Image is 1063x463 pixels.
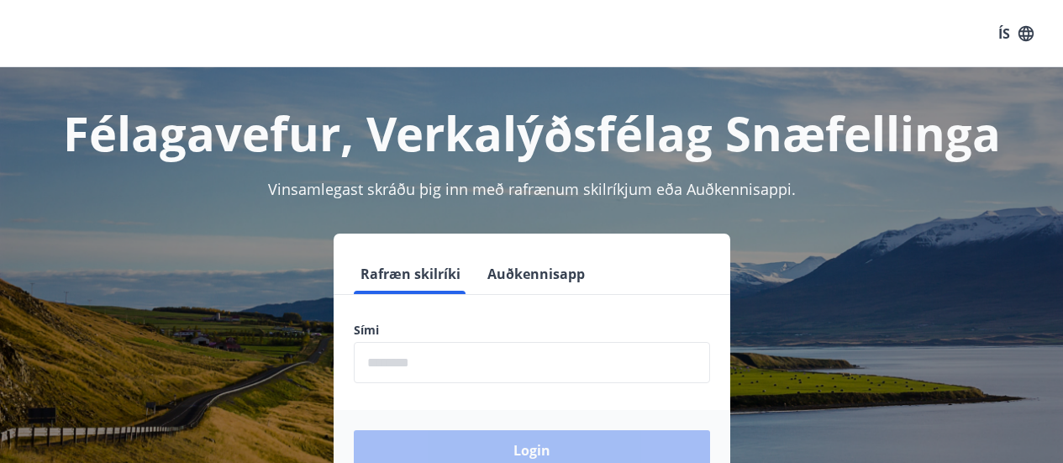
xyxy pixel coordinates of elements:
button: Auðkennisapp [481,254,592,294]
button: Rafræn skilríki [354,254,467,294]
label: Sími [354,322,710,339]
h1: Félagavefur, Verkalýðsfélag Snæfellinga [20,101,1043,165]
button: ÍS [989,18,1043,49]
span: Vinsamlegast skráðu þig inn með rafrænum skilríkjum eða Auðkennisappi. [268,179,796,199]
